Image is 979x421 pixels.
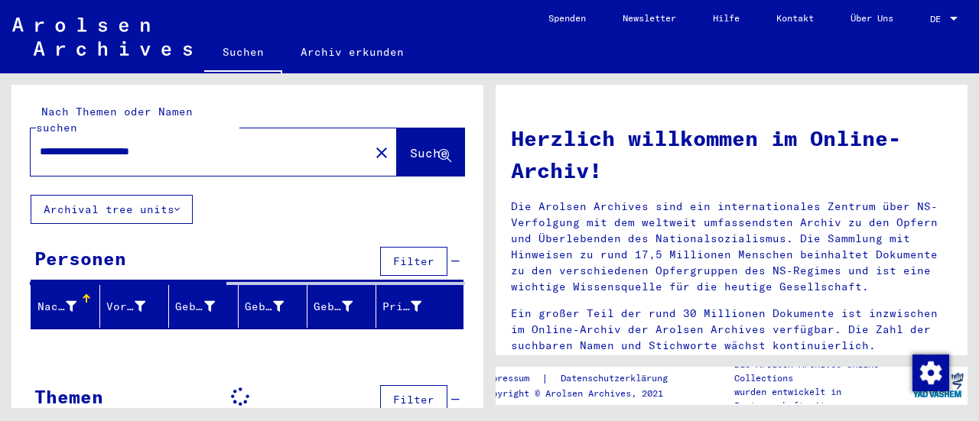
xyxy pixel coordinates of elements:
p: wurden entwickelt in Partnerschaft mit [734,385,909,413]
mat-header-cell: Geburt‏ [239,285,307,328]
div: Geburt‏ [245,294,307,319]
div: Geburtsdatum [314,299,353,315]
a: Suchen [204,34,282,73]
h1: Herzlich willkommen im Online-Archiv! [511,122,952,186]
button: Clear [366,137,397,167]
mat-label: Nach Themen oder Namen suchen [36,105,193,134]
span: Filter [393,254,434,268]
button: Archival tree units [31,195,193,224]
a: Archiv erkunden [282,34,422,70]
img: yv_logo.png [909,366,967,404]
mat-icon: close [372,144,391,162]
mat-header-cell: Nachname [31,285,100,328]
p: Die Arolsen Archives Online-Collections [734,358,909,385]
button: Suche [397,128,464,176]
div: Zustimmung ändern [912,354,948,390]
div: Geburt‏ [245,299,284,315]
div: Prisoner # [382,294,444,319]
img: Zustimmung ändern [912,355,949,391]
mat-header-cell: Vorname [100,285,169,328]
div: Prisoner # [382,299,421,315]
span: Filter [393,393,434,406]
p: Die Arolsen Archives sind ein internationales Zentrum über NS-Verfolgung mit dem weltweit umfasse... [511,199,952,295]
div: Themen [34,383,103,410]
p: Copyright © Arolsen Archives, 2021 [481,387,686,400]
div: Personen [34,245,126,272]
div: Geburtsname [175,299,214,315]
div: Vorname [106,294,168,319]
span: DE [930,14,947,24]
button: Filter [380,385,447,414]
div: Vorname [106,299,145,315]
mat-header-cell: Prisoner # [376,285,463,328]
button: Filter [380,247,447,276]
img: Arolsen_neg.svg [12,18,192,56]
mat-header-cell: Geburtsname [169,285,238,328]
a: Datenschutzerklärung [548,371,686,387]
div: Nachname [37,294,99,319]
div: | [481,371,686,387]
div: Geburtsdatum [314,294,376,319]
mat-header-cell: Geburtsdatum [307,285,376,328]
p: Ein großer Teil der rund 30 Millionen Dokumente ist inzwischen im Online-Archiv der Arolsen Archi... [511,306,952,354]
span: Suche [410,145,448,160]
div: Nachname [37,299,76,315]
a: Impressum [481,371,542,387]
div: Geburtsname [175,294,237,319]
